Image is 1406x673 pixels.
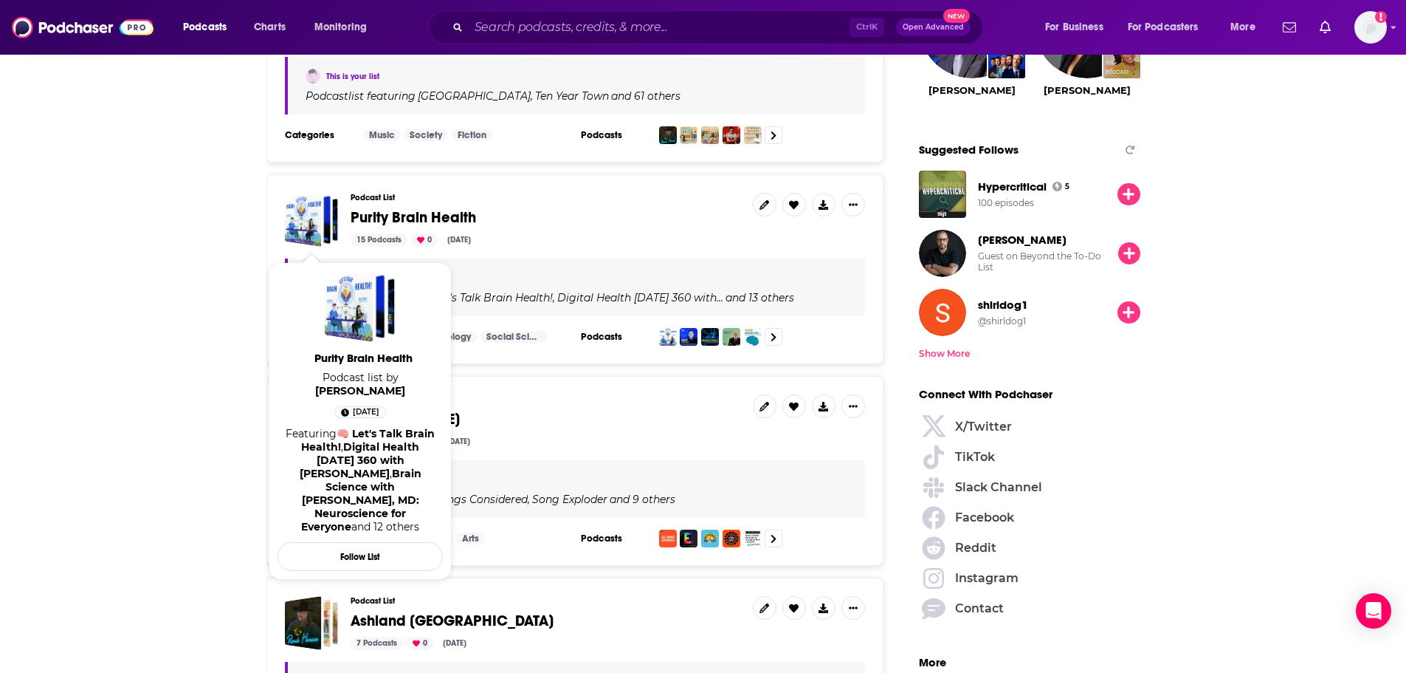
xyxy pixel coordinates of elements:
a: Hypercritical [919,171,966,218]
a: X/Twitter [919,415,1140,440]
h3: Podcasts [581,533,647,544]
img: Guitar Nerds [701,530,719,547]
a: Charts [244,16,294,39]
a: Reddit [919,536,1140,561]
span: Instagram [955,573,1019,584]
a: 🧠 Let's Talk Brain Health! [416,292,553,304]
span: Monitoring [314,17,367,38]
div: Search podcasts, credits, & more... [442,10,997,44]
span: More [1230,17,1255,38]
span: , [553,291,555,304]
img: Ten Year Town [680,126,697,144]
a: Instagram [919,567,1140,591]
div: 7 Podcasts [351,637,403,650]
h4: Song Exploder [532,493,607,505]
span: X/Twitter [955,421,1012,433]
div: Show More [919,348,970,359]
h4: Ten Year Town [535,90,609,102]
button: Follow [1117,301,1140,324]
span: , [390,467,392,480]
div: [DATE] [441,435,476,448]
a: Digital Health Today 360 with Dan Kendall [300,440,420,480]
a: Purity Brain Health [325,271,396,342]
button: Show More Button [841,394,865,418]
input: Search podcasts, credits, & more... [469,16,850,39]
div: Podcast list featuring [306,493,847,506]
a: This is your list [326,72,379,81]
span: Ashland [GEOGRAPHIC_DATA] [351,612,554,630]
button: Show More Button [841,596,865,620]
div: 0 [407,637,433,650]
a: Ailie Birchfield [315,384,405,397]
button: open menu [1220,16,1274,39]
a: Social Sciences [480,331,547,343]
a: Ashland Nashville [285,596,339,650]
p: and 13 others [726,291,794,304]
h3: Podcast List [351,596,741,606]
div: [DATE] [437,637,472,650]
span: [DATE] [353,405,379,420]
a: Slack Channel [919,476,1140,500]
a: Show notifications dropdown [1314,15,1337,40]
span: , [341,440,343,454]
a: [GEOGRAPHIC_DATA] [416,90,531,102]
a: Jun 3rd, 2025 [334,406,386,418]
img: Song Exploder [680,530,697,547]
span: Podcasts [183,17,227,38]
a: Arts [456,533,485,544]
a: Purity Brain Health [285,193,339,247]
button: Open AdvancedNew [896,18,971,36]
a: Show notifications dropdown [1277,15,1302,40]
span: Slack Channel [955,482,1042,493]
a: Oprah Winfrey [1044,84,1131,96]
p: and 61 others [611,89,680,103]
img: Bobbycast [723,126,740,144]
a: Music [363,129,401,141]
img: All Songs Considered [659,530,677,547]
span: Suggested Follows [919,143,1019,157]
img: Jason Scott [919,230,966,277]
img: Podchaser - Follow, Share and Rate Podcasts [12,13,154,41]
img: User Profile [1354,11,1387,44]
span: Open Advanced [903,24,964,31]
span: Contact [955,603,1004,615]
img: The Daily Show: Ears Edition [988,41,1025,78]
a: Ailie Birchfield [306,69,320,83]
span: For Podcasters [1128,17,1199,38]
span: shirldog1 [978,298,1028,312]
span: Podcast list by [278,371,443,397]
div: [DATE] [441,233,477,247]
button: Follow List [278,542,443,571]
a: Facebook [919,506,1140,530]
a: 🧠 Let's Talk Brain Health! [301,427,435,454]
a: Purity Brain Health [280,351,446,371]
a: shirldog1 [978,298,1028,311]
button: Show More Button [841,193,865,216]
span: More [919,655,946,669]
h3: Podcast List [351,394,741,404]
h4: [GEOGRAPHIC_DATA] [418,90,531,102]
div: Podcast list featuring [306,89,847,103]
a: All Songs Considered [416,493,528,505]
a: Ashland [GEOGRAPHIC_DATA] [351,613,554,629]
a: Hypercritical [978,180,1047,194]
img: The Guitar Knobs [723,530,740,547]
span: Logged in as abirchfield [1354,11,1387,44]
a: Jason Scott [978,233,1066,246]
a: Fiction [452,129,492,141]
a: Barack Obama [928,84,1016,96]
a: Purity Brain Health [351,210,476,226]
img: Brain Science with Ginger Campbell, MD: Neuroscience for Everyone [701,328,719,346]
a: Society [404,129,448,141]
button: open menu [1035,16,1122,39]
h4: Digital Health [DATE] 360 with… [557,292,723,304]
p: and 9 others [610,493,675,506]
div: Open Intercom Messenger [1356,593,1391,629]
h3: Podcasts [581,331,647,343]
span: Connect With Podchaser [919,387,1052,401]
h3: Podcast List [351,193,741,202]
a: TikTok [919,445,1140,470]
